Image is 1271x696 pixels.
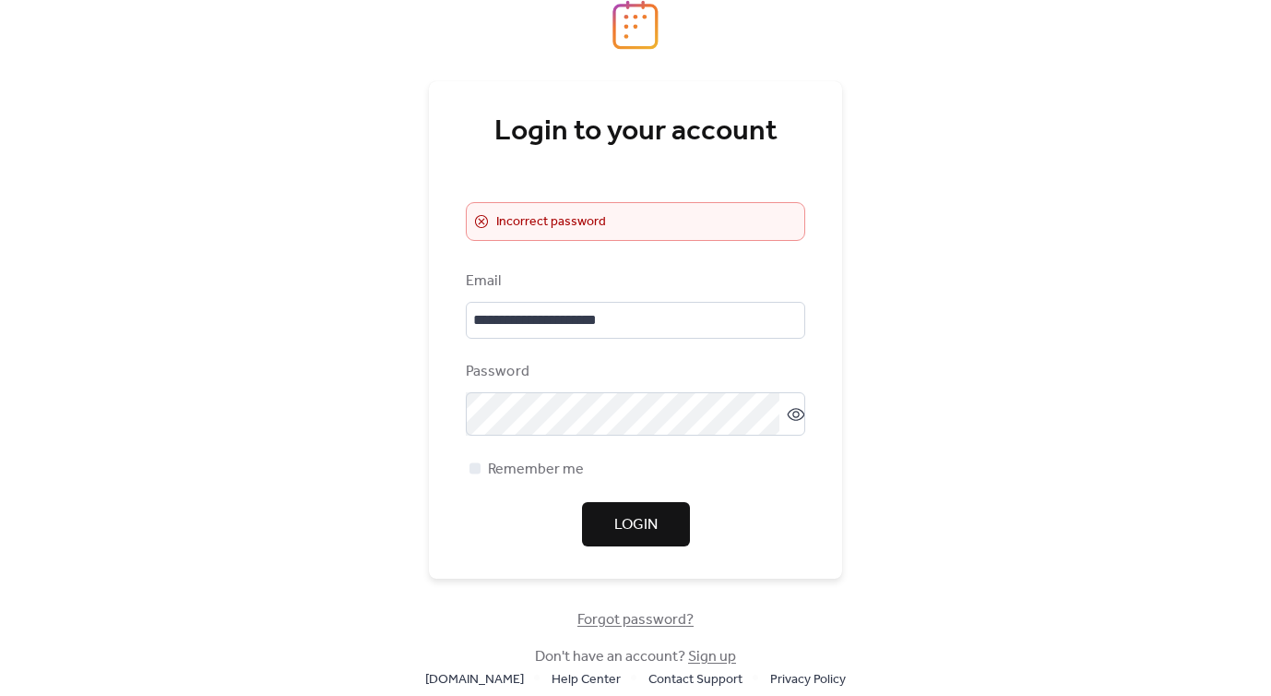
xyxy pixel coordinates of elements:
span: Forgot password? [577,609,694,631]
span: [DOMAIN_NAME] [425,669,524,691]
span: Remember me [488,459,584,481]
div: Password [466,361,802,383]
span: Contact Support [648,669,742,691]
a: Help Center [552,667,621,690]
span: Incorrect password [496,211,606,234]
div: Email [466,270,802,293]
div: Login to your account [466,114,805,150]
a: Contact Support [648,667,742,690]
span: Login [614,514,658,536]
a: [DOMAIN_NAME] [425,667,524,690]
a: Forgot password? [577,615,694,625]
a: Sign up [688,642,736,671]
span: Help Center [552,669,621,691]
span: Privacy Policy [770,669,846,691]
button: Login [582,502,690,546]
a: Privacy Policy [770,667,846,690]
span: Don't have an account? [535,646,736,668]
